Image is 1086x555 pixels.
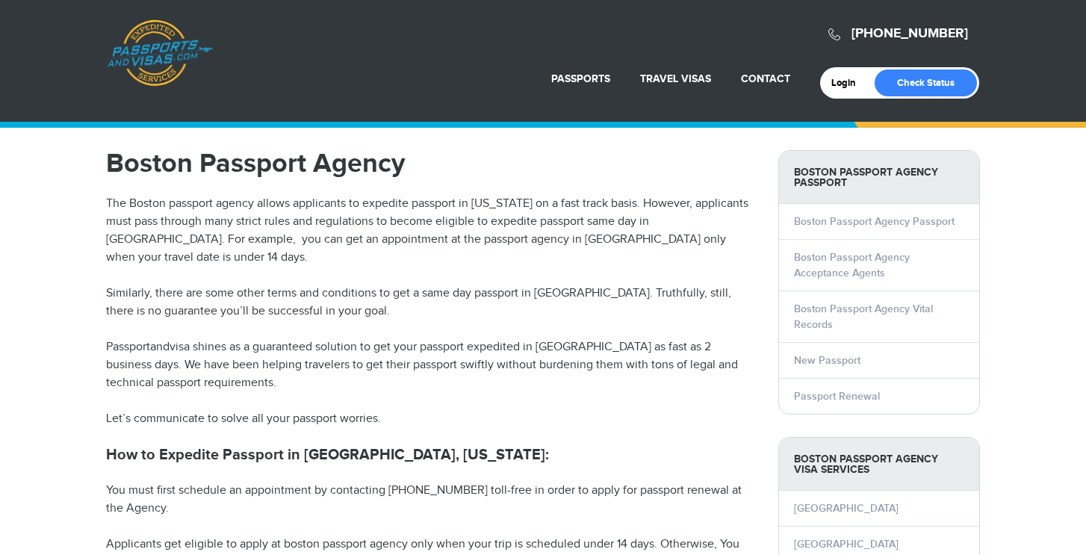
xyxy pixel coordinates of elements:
a: New Passport [794,354,860,367]
strong: Boston Passport Agency Visa Services [779,438,979,491]
a: Passports [551,72,610,85]
a: Boston Passport Agency Passport [794,215,955,228]
p: Let’s communicate to solve all your passport worries. [106,410,756,428]
a: [GEOGRAPHIC_DATA] [794,538,899,551]
a: Login [831,77,866,89]
a: Contact [741,72,790,85]
a: Boston Passport Agency Vital Records [794,303,933,331]
p: Similarly, there are some other terms and conditions to get a same day passport in [GEOGRAPHIC_DA... [106,285,756,320]
p: You must first schedule an appointment by contacting [PHONE_NUMBER] toll-free in order to apply f... [106,482,756,518]
a: [PHONE_NUMBER] [851,25,968,42]
a: Passport Renewal [794,390,880,403]
a: Passports & [DOMAIN_NAME] [107,19,213,87]
a: Boston Passport Agency Acceptance Agents [794,251,910,279]
p: The Boston passport agency allows applicants to expedite passport in [US_STATE] on a fast track b... [106,195,756,267]
p: Passportandvisa shines as a guaranteed solution to get your passport expedited in [GEOGRAPHIC_DAT... [106,338,756,392]
a: Travel Visas [640,72,711,85]
strong: How to Expedite Passport in [GEOGRAPHIC_DATA], [US_STATE]: [106,446,549,464]
strong: Boston Passport Agency Passport [779,151,979,204]
h1: Boston Passport Agency [106,150,756,177]
a: Check Status [875,69,977,96]
a: [GEOGRAPHIC_DATA] [794,502,899,515]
